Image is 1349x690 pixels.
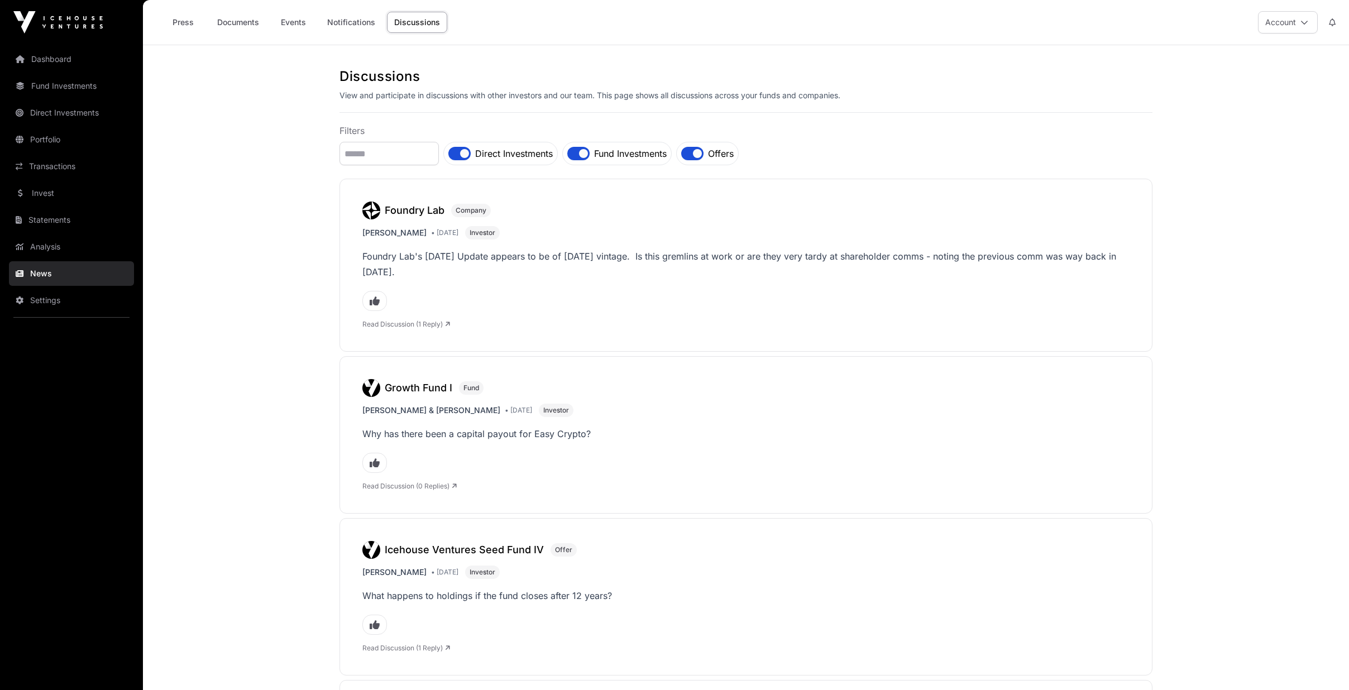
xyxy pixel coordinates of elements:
[9,208,134,232] a: Statements
[385,203,444,218] h3: Foundry Lab
[362,202,380,219] img: Factor-favicon.svg
[470,228,495,237] span: Investor
[555,545,572,554] span: Offer
[470,568,495,577] span: Investor
[13,11,103,33] img: Icehouse Ventures Logo
[9,154,134,179] a: Transactions
[463,384,479,392] span: Fund
[9,47,134,71] a: Dashboard
[362,405,500,416] span: [PERSON_NAME] & [PERSON_NAME]
[9,181,134,205] a: Invest
[9,74,134,98] a: Fund Investments
[271,12,315,33] a: Events
[339,68,1152,85] h1: Discussions
[362,644,450,652] a: Read Discussion (1 Reply)
[339,124,1152,137] p: Filters
[362,541,551,559] a: Icehouse Ventures Seed Fund IV
[362,426,1130,442] p: Why has there been a capital payout for Easy Crypto?
[210,12,266,33] a: Documents
[362,291,387,311] span: Like this comment
[9,234,134,259] a: Analysis
[161,12,205,33] a: Press
[9,288,134,313] a: Settings
[385,380,452,396] h3: Growth Fund I
[362,453,387,473] span: Like this comment
[594,147,667,160] label: Fund Investments
[9,100,134,125] a: Direct Investments
[708,147,734,160] label: Offers
[362,227,427,238] span: [PERSON_NAME]
[362,567,427,578] span: [PERSON_NAME]
[362,320,450,328] a: Read Discussion (1 Reply)
[9,127,134,152] a: Portfolio
[362,202,451,219] a: Foundry Lab
[456,206,486,215] span: Company
[362,482,457,490] a: Read Discussion (0 Replies)
[1258,11,1318,33] button: Account
[505,406,532,415] span: • [DATE]
[1293,636,1349,690] iframe: Chat Widget
[475,147,553,160] label: Direct Investments
[339,90,1152,101] p: View and participate in discussions with other investors and our team. This page shows all discus...
[362,541,380,559] img: Logo.svg
[362,379,380,397] img: Logo.svg
[387,12,447,33] a: Discussions
[362,588,1130,603] p: What happens to holdings if the fund closes after 12 years?
[543,406,569,415] span: Investor
[362,248,1130,280] p: Foundry Lab's [DATE] Update appears to be of [DATE] vintage. Is this gremlins at work or are they...
[362,379,459,397] a: Growth Fund I
[385,542,544,558] h3: Icehouse Ventures Seed Fund IV
[362,615,387,635] span: Like this comment
[431,228,458,237] span: • [DATE]
[431,568,458,577] span: • [DATE]
[320,12,382,33] a: Notifications
[9,261,134,286] a: News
